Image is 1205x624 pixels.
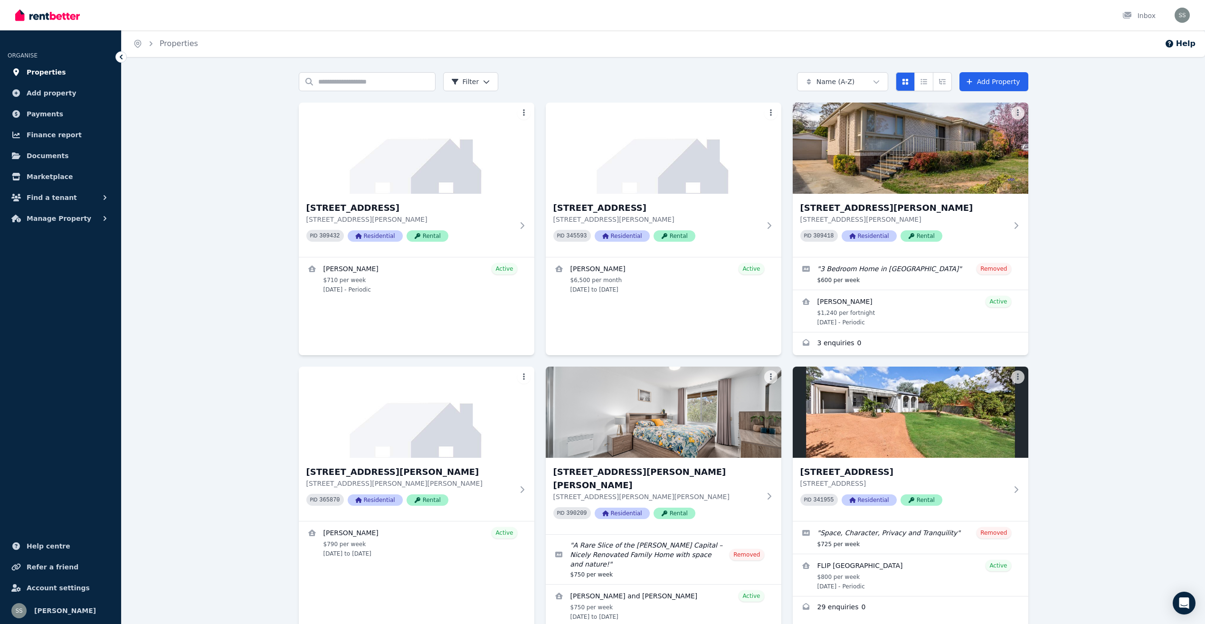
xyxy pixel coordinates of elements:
button: Find a tenant [8,188,114,207]
a: 24B McInnes St, Weston[STREET_ADDRESS][PERSON_NAME][STREET_ADDRESS][PERSON_NAME][PERSON_NAME]PID ... [299,367,534,521]
span: ORGANISE [8,52,38,59]
span: Account settings [27,582,90,594]
span: Residential [348,494,403,506]
a: Refer a friend [8,558,114,577]
img: 24B McInnes St, Weston [299,367,534,458]
a: Edit listing: A Rare Slice of the Bush Capital – Nicely Renovated Family Home with space and nature! [546,535,781,584]
img: Shiva Sapkota [11,603,27,618]
span: Help centre [27,540,70,552]
img: 43 Cumpston Pl, MacGregor [546,367,781,458]
small: PID [310,233,318,238]
a: Properties [160,39,198,48]
span: Name (A-Z) [816,77,855,86]
span: Rental [901,494,942,506]
span: Manage Property [27,213,91,224]
div: Open Intercom Messenger [1173,592,1196,615]
a: Add property [8,84,114,103]
img: 6A Bear Place, Chisholm [299,103,534,194]
img: 204 Tillyard Drive, Fraser [793,367,1028,458]
p: [STREET_ADDRESS][PERSON_NAME] [553,215,760,224]
a: 43 Cumpston Pl, MacGregor[STREET_ADDRESS][PERSON_NAME][PERSON_NAME][STREET_ADDRESS][PERSON_NAME][... [546,367,781,534]
a: Marketplace [8,167,114,186]
a: Add Property [959,72,1028,91]
span: Add property [27,87,76,99]
span: Rental [901,230,942,242]
span: Marketplace [27,171,73,182]
a: View details for FLIP Australia [793,554,1028,596]
a: 24A McInnes Street, Weston[STREET_ADDRESS][PERSON_NAME][STREET_ADDRESS][PERSON_NAME]PID 309418Res... [793,103,1028,257]
button: Expanded list view [933,72,952,91]
small: PID [804,233,812,238]
span: Rental [407,494,448,506]
p: [STREET_ADDRESS][PERSON_NAME][PERSON_NAME] [306,479,513,488]
span: [PERSON_NAME] [34,605,96,616]
a: Help centre [8,537,114,556]
span: Rental [654,230,695,242]
a: View details for Derek Chanakira [299,521,534,563]
div: Inbox [1122,11,1156,20]
span: Finance report [27,129,82,141]
span: Properties [27,66,66,78]
h3: [STREET_ADDRESS][PERSON_NAME][PERSON_NAME] [553,465,760,492]
h3: [STREET_ADDRESS][PERSON_NAME] [306,465,513,479]
p: [STREET_ADDRESS][PERSON_NAME] [800,215,1007,224]
code: 390209 [566,510,587,517]
span: Rental [407,230,448,242]
button: Filter [443,72,499,91]
code: 345593 [566,233,587,239]
span: Payments [27,108,63,120]
a: Enquiries for 24A McInnes Street, Weston [793,332,1028,355]
img: 24A McInnes Street, Weston [793,103,1028,194]
img: 6B Bear Place, Chisholm [546,103,781,194]
img: RentBetter [15,8,80,22]
h3: [STREET_ADDRESS] [553,201,760,215]
a: Edit listing: 3 Bedroom Home in Weston [793,257,1028,290]
h3: [STREET_ADDRESS][PERSON_NAME] [800,201,1007,215]
small: PID [310,497,318,502]
small: PID [557,511,565,516]
button: More options [764,106,778,120]
a: Finance report [8,125,114,144]
span: Residential [842,230,897,242]
button: More options [517,370,531,384]
button: More options [1011,370,1025,384]
span: Residential [842,494,897,506]
button: More options [1011,106,1025,120]
span: Rental [654,508,695,519]
a: Properties [8,63,114,82]
a: Enquiries for 204 Tillyard Drive, Fraser [793,596,1028,619]
a: 6A Bear Place, Chisholm[STREET_ADDRESS][STREET_ADDRESS][PERSON_NAME]PID 309432ResidentialRental [299,103,534,257]
a: Payments [8,104,114,123]
button: Compact list view [914,72,933,91]
span: Documents [27,150,69,161]
span: Find a tenant [27,192,77,203]
a: Account settings [8,578,114,597]
button: More options [764,370,778,384]
a: View details for Derek Chanakira [546,257,781,299]
span: Refer a friend [27,561,78,573]
div: View options [896,72,952,91]
p: [STREET_ADDRESS] [800,479,1007,488]
p: [STREET_ADDRESS][PERSON_NAME][PERSON_NAME] [553,492,760,501]
img: Shiva Sapkota [1175,8,1190,23]
a: 6B Bear Place, Chisholm[STREET_ADDRESS][STREET_ADDRESS][PERSON_NAME]PID 345593ResidentialRental [546,103,781,257]
button: Card view [896,72,915,91]
button: More options [517,106,531,120]
code: 309418 [813,233,834,239]
code: 309432 [319,233,340,239]
a: Edit listing: Space, Character, Privacy and Tranquility [793,521,1028,554]
p: [STREET_ADDRESS][PERSON_NAME] [306,215,513,224]
code: 365870 [319,497,340,503]
h3: [STREET_ADDRESS] [306,201,513,215]
nav: Breadcrumb [122,30,209,57]
button: Help [1165,38,1196,49]
code: 341955 [813,497,834,503]
small: PID [804,497,812,502]
small: PID [557,233,565,238]
span: Residential [595,230,650,242]
span: Residential [348,230,403,242]
a: View details for Gurjit Singh [299,257,534,299]
a: Documents [8,146,114,165]
a: 204 Tillyard Drive, Fraser[STREET_ADDRESS][STREET_ADDRESS]PID 341955ResidentialRental [793,367,1028,521]
h3: [STREET_ADDRESS] [800,465,1007,479]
